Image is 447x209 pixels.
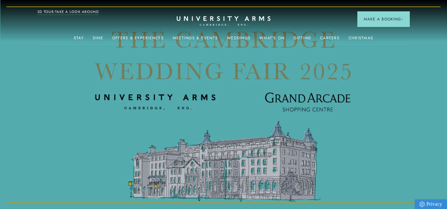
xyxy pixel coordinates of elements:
a: Home [177,16,271,26]
a: Gifting [294,36,311,44]
a: Offers & Experiences [112,36,164,44]
a: Dine [93,36,103,44]
a: Meetings & Events [173,36,218,44]
a: Stay [74,36,84,44]
img: Privacy [419,202,425,207]
a: 3D TOUR:TAKE A LOOK AROUND [37,9,99,15]
span: Make a Booking [364,16,403,22]
a: Privacy [415,199,447,209]
a: What's On [260,36,285,44]
a: Christmas [349,36,373,44]
button: Make a BookingArrow icon [357,11,410,27]
img: Arrow icon [401,18,403,20]
a: Weddings [227,36,251,44]
a: Careers [320,36,340,44]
